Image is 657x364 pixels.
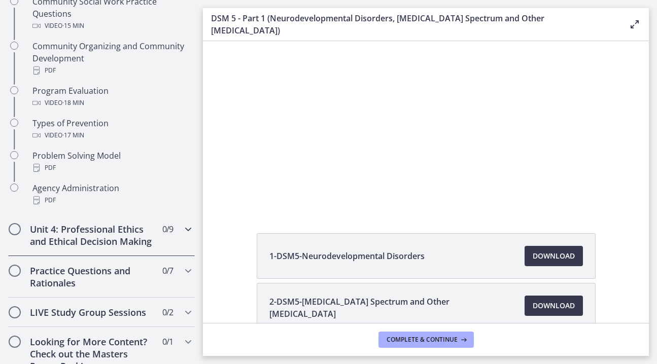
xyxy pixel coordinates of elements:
div: Video [32,129,191,141]
span: 2-DSM5-[MEDICAL_DATA] Spectrum and Other [MEDICAL_DATA] [269,296,512,320]
div: PDF [32,64,191,77]
button: Complete & continue [378,332,474,348]
div: Problem Solving Model [32,150,191,174]
a: Download [525,246,583,266]
span: · 18 min [62,97,84,109]
span: Download [533,300,575,312]
div: Community Organizing and Community Development [32,40,191,77]
div: Video [32,97,191,109]
span: 0 / 2 [162,306,173,318]
h2: Unit 4: Professional Ethics and Ethical Decision Making [30,223,154,247]
div: Video [32,20,191,32]
div: PDF [32,162,191,174]
span: Download [533,250,575,262]
div: Agency Administration [32,182,191,206]
h3: DSM 5 - Part 1 (Neurodevelopmental Disorders, [MEDICAL_DATA] Spectrum and Other [MEDICAL_DATA]) [211,12,612,37]
h2: Practice Questions and Rationales [30,265,154,289]
h2: LIVE Study Group Sessions [30,306,154,318]
span: 0 / 9 [162,223,173,235]
span: 0 / 7 [162,265,173,277]
div: Types of Prevention [32,117,191,141]
div: Program Evaluation [32,85,191,109]
div: PDF [32,194,191,206]
span: · 17 min [62,129,84,141]
a: Download [525,296,583,316]
span: Complete & continue [387,336,458,344]
span: 0 / 1 [162,336,173,348]
span: · 15 min [62,20,84,32]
